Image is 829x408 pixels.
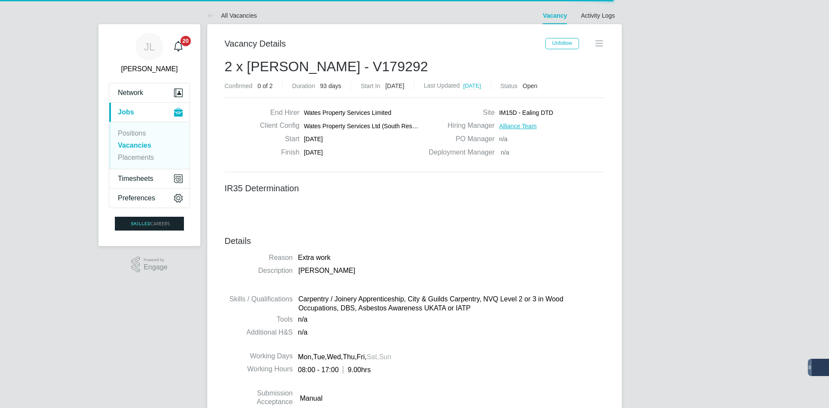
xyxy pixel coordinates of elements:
label: Hiring Manager [422,121,495,130]
span: Fri, [357,353,367,361]
label: Skills / Qualifications [225,295,293,304]
p: [PERSON_NAME] [298,266,604,275]
span: Wates Property Services Ltd (South Res… [304,122,418,130]
span: Thu, [343,353,357,361]
a: Powered byEngage [131,256,168,273]
span: 9.00hrs [343,366,370,373]
span: Engage [144,264,168,271]
span: Network [118,89,143,97]
span: Open [522,82,537,89]
div: Jobs [109,122,190,169]
span: Preferences [118,194,155,202]
label: Client Config [252,121,300,130]
button: Timesheets [109,169,190,188]
label: Confirmed [225,82,253,90]
label: Submission Acceptance [225,389,293,407]
a: Go to home page [109,217,190,231]
a: All Vacancies [207,12,257,19]
button: Jobs [109,103,190,122]
span: Joe Laws [109,64,190,74]
button: Unfollow [545,38,579,49]
label: Deployment Manager [422,148,495,157]
button: Preferences [109,189,190,208]
label: PO Manager [422,135,495,144]
span: n/a [298,329,307,336]
span: n/a [499,135,507,143]
span: 0 of 2 [257,82,272,89]
span: 20 [180,36,191,46]
img: skilledcareers-logo-retina.png [115,217,184,231]
span: Extra work [298,254,331,261]
span: [DATE] [304,135,323,143]
span: Wed, [327,353,343,361]
span: Sun [379,353,391,361]
a: JL[PERSON_NAME] [109,33,190,74]
span: Wates Property Services Limited [304,109,392,117]
span: 93 days [320,82,341,89]
span: [DATE] [304,149,323,156]
span: Mon, [298,353,313,361]
label: Start [252,135,300,144]
span: Sat, [367,353,379,361]
label: End Hirer [252,108,300,117]
span: Alliance Team [499,122,537,130]
span: JL [144,41,155,52]
label: Tools [225,315,293,324]
a: Vacancies [118,142,151,149]
span: Powered by [144,256,168,264]
label: Last Updated [424,82,459,89]
div: Carpentry / Joinery Apprenticeship, City & Guilds Carpentry, NVQ Level 2 or 3 in Wood Occupations... [298,295,604,313]
span: Jobs [118,108,134,116]
button: Network [109,83,190,102]
span: [DATE] [463,82,481,89]
label: Reason [225,253,293,263]
label: Additional H&S [225,328,293,337]
h3: Vacancy Details [225,38,545,49]
label: Status [500,82,518,90]
span: Tue, [313,353,327,361]
a: Vacancy [543,12,567,19]
a: Placements [118,154,154,161]
span: Manual [300,395,322,402]
label: Working Hours [225,365,293,374]
a: Activity Logs [581,12,615,19]
span: n/a [501,149,509,156]
label: Start In [361,82,380,90]
label: Site [422,108,495,117]
h3: Details [225,235,604,247]
label: Working Days [225,352,293,361]
span: IM15D - Ealing DTD [499,109,553,117]
a: Positions [118,130,146,137]
span: n/a [298,316,307,323]
span: 2 x [PERSON_NAME] - V179292 [225,59,428,74]
nav: Main navigation [98,24,200,246]
span: Timesheets [118,175,153,183]
label: Duration [292,82,315,90]
a: 20 [170,33,187,60]
span: [DATE] [385,82,404,89]
div: 08:00 - 17:00 [298,366,371,375]
label: Finish [252,148,300,157]
label: Description [225,266,293,275]
h3: IR35 Determination [225,183,604,194]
